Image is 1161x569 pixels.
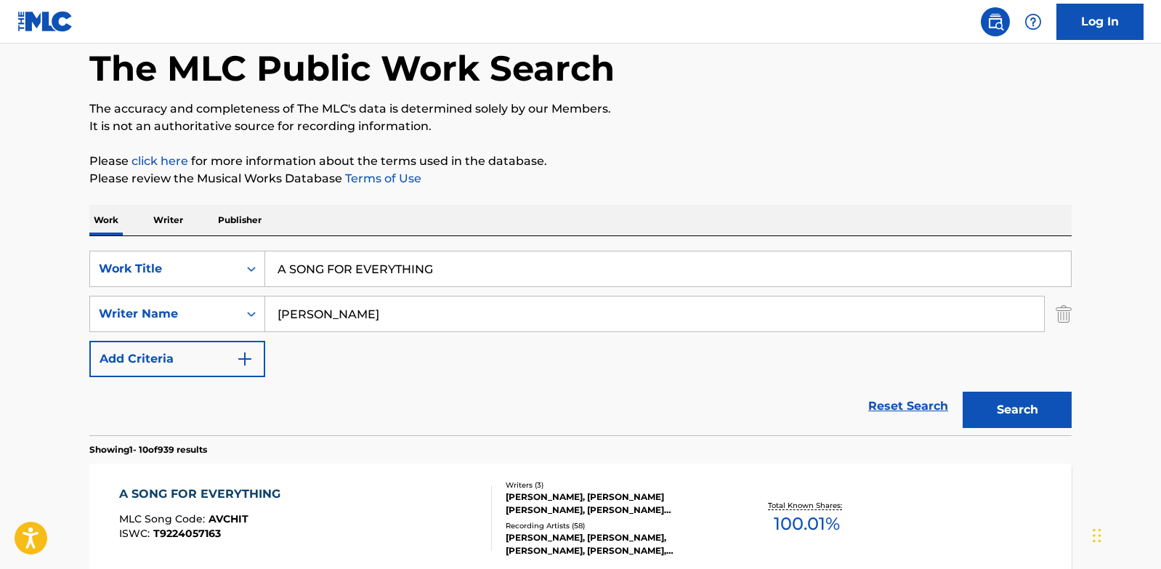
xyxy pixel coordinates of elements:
[17,11,73,32] img: MLC Logo
[506,480,725,491] div: Writers ( 3 )
[89,47,615,90] h1: The MLC Public Work Search
[89,205,123,235] p: Work
[987,13,1004,31] img: search
[119,485,288,503] div: A SONG FOR EVERYTHING
[1093,514,1101,557] div: Drag
[89,251,1072,435] form: Search Form
[861,390,955,422] a: Reset Search
[506,531,725,557] div: [PERSON_NAME], [PERSON_NAME], [PERSON_NAME], [PERSON_NAME], [PERSON_NAME], [PERSON_NAME]
[89,153,1072,170] p: Please for more information about the terms used in the database.
[342,171,421,185] a: Terms of Use
[89,341,265,377] button: Add Criteria
[132,154,188,168] a: click here
[214,205,266,235] p: Publisher
[209,512,248,525] span: AVCHIT
[89,170,1072,187] p: Please review the Musical Works Database
[99,305,230,323] div: Writer Name
[1056,4,1144,40] a: Log In
[506,491,725,517] div: [PERSON_NAME], [PERSON_NAME] [PERSON_NAME], [PERSON_NAME] [PERSON_NAME]
[89,118,1072,135] p: It is not an authoritative source for recording information.
[236,350,254,368] img: 9d2ae6d4665cec9f34b9.svg
[1019,7,1048,36] div: Help
[963,392,1072,428] button: Search
[1088,499,1161,569] iframe: Chat Widget
[1056,296,1072,332] img: Delete Criterion
[99,260,230,278] div: Work Title
[1024,13,1042,31] img: help
[89,443,207,456] p: Showing 1 - 10 of 939 results
[506,520,725,531] div: Recording Artists ( 58 )
[89,100,1072,118] p: The accuracy and completeness of The MLC's data is determined solely by our Members.
[119,512,209,525] span: MLC Song Code :
[774,511,840,537] span: 100.01 %
[149,205,187,235] p: Writer
[119,527,153,540] span: ISWC :
[153,527,221,540] span: T9224057163
[981,7,1010,36] a: Public Search
[768,500,846,511] p: Total Known Shares:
